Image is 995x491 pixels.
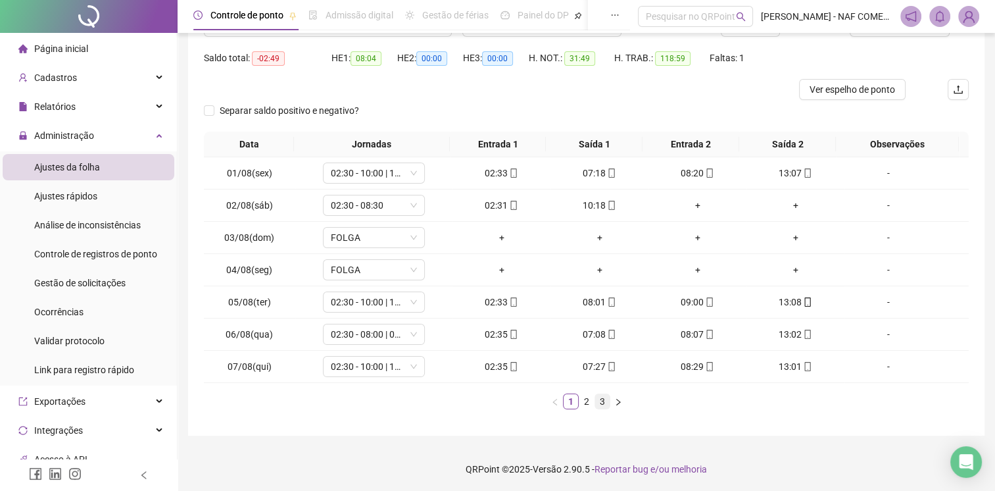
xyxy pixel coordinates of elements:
span: Admissão digital [326,10,393,20]
div: 02:35 [458,327,545,342]
div: 08:20 [654,166,741,180]
span: 02:30 - 10:00 | 11:00 - 13:10 [331,163,417,183]
span: dashboard [500,11,510,20]
div: - [850,263,927,277]
span: mobile [704,362,714,371]
span: export [18,397,28,406]
span: Cadastros [34,72,77,83]
li: 2 [579,394,595,409]
div: 13:08 [752,295,839,309]
span: mobile [704,168,714,178]
span: 01/08(sex) [227,168,272,178]
div: - [850,166,927,180]
div: 07:27 [556,359,643,374]
span: 02:30 - 08:00 | 09:00 - 12:30 [331,324,417,344]
li: Próxima página [610,394,626,409]
div: 07:18 [556,166,643,180]
span: api [18,455,28,464]
span: mobile [606,330,616,339]
div: - [850,230,927,245]
div: HE 1: [331,51,397,66]
th: Saída 2 [739,132,836,157]
span: clock-circle [193,11,203,20]
div: 13:02 [752,327,839,342]
div: 08:29 [654,359,741,374]
button: Ver espelho de ponto [799,79,906,100]
span: 00:00 [482,51,513,66]
span: Análise de inconsistências [34,220,141,230]
span: Ver espelho de ponto [810,82,895,97]
div: H. TRAB.: [614,51,710,66]
div: HE 3: [463,51,529,66]
span: 04/08(seg) [226,265,272,275]
div: + [752,230,839,245]
span: 06/08(qua) [226,329,273,340]
span: down [410,169,418,177]
span: Exportações [34,396,85,407]
div: 02:33 [458,295,545,309]
span: mobile [508,297,518,307]
span: -02:49 [252,51,285,66]
span: right [614,398,622,406]
div: + [752,263,839,277]
div: 02:33 [458,166,545,180]
span: search [736,12,746,22]
div: + [556,263,643,277]
th: Entrada 2 [643,132,739,157]
div: + [752,198,839,213]
div: 13:07 [752,166,839,180]
a: 3 [595,394,610,409]
span: Gestão de solicitações [34,278,126,288]
span: mobile [802,297,812,307]
span: sync [18,426,28,435]
div: 09:00 [654,295,741,309]
span: mobile [704,330,714,339]
span: Administração [34,130,94,141]
span: 00:00 [416,51,447,66]
span: mobile [802,330,812,339]
div: - [850,295,927,309]
span: mobile [508,201,518,210]
span: down [410,234,418,242]
span: mobile [508,168,518,178]
span: mobile [606,168,616,178]
span: mobile [508,362,518,371]
span: Painel do DP [518,10,569,20]
span: facebook [29,467,42,480]
span: notification [905,11,917,22]
span: Versão [533,464,562,475]
span: Separar saldo positivo e negativo? [214,103,364,118]
a: 1 [564,394,578,409]
span: down [410,298,418,306]
span: left [139,471,149,480]
span: file [18,102,28,111]
span: upload [953,84,963,95]
span: FOLGA [331,260,417,280]
div: + [654,198,741,213]
div: - [850,327,927,342]
span: mobile [606,201,616,210]
span: down [410,266,418,274]
div: 08:01 [556,295,643,309]
div: + [458,263,545,277]
div: 02:31 [458,198,545,213]
span: Página inicial [34,43,88,54]
span: Relatórios [34,101,76,112]
span: Link para registro rápido [34,365,134,375]
span: Observações [841,137,954,151]
div: + [654,263,741,277]
span: Gestão de férias [422,10,489,20]
span: pushpin [574,12,582,20]
div: 08:07 [654,327,741,342]
span: home [18,44,28,53]
span: Ocorrências [34,307,84,317]
li: Página anterior [547,394,563,409]
span: mobile [704,297,714,307]
span: 118:59 [655,51,691,66]
span: file-done [308,11,318,20]
div: + [556,230,643,245]
th: Data [204,132,294,157]
span: mobile [802,168,812,178]
span: Validar protocolo [34,336,105,346]
th: Saída 1 [546,132,643,157]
